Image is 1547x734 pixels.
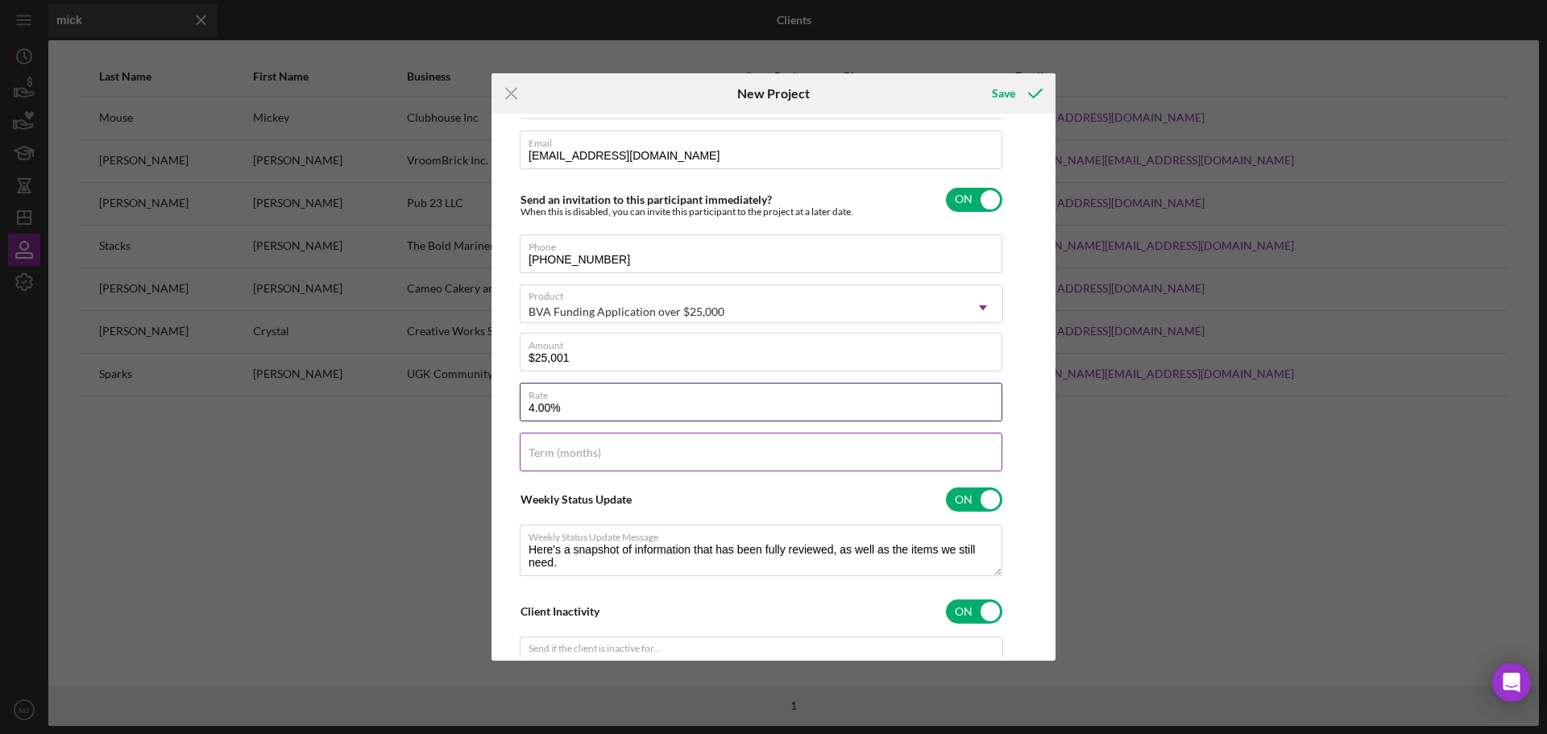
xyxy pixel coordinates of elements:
[521,193,772,206] label: Send an invitation to this participant immediately?
[976,77,1056,110] button: Save
[521,604,599,618] label: Client Inactivity
[529,446,601,459] label: Term (months)
[1492,663,1531,702] div: Open Intercom Messenger
[529,305,724,318] div: BVA Funding Application over $25,000
[521,492,632,506] label: Weekly Status Update
[529,334,1002,351] label: Amount
[529,525,1002,543] label: Weekly Status Update Message
[520,525,1002,576] textarea: Here's a snapshot of information that has been fully reviewed, as well as the items we still need.
[737,86,810,101] h6: New Project
[529,384,1002,401] label: Rate
[992,77,1015,110] div: Save
[529,131,1002,149] label: Email
[529,235,1002,253] label: Phone
[521,206,853,218] div: When this is disabled, you can invite this participant to the project at a later date.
